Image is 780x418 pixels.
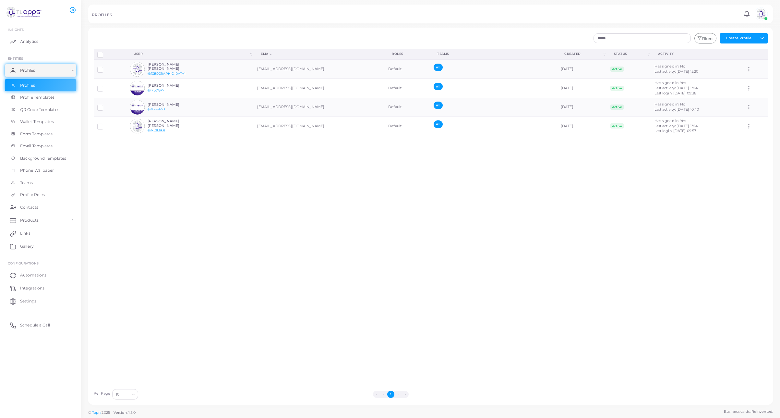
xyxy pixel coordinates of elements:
[654,124,698,128] span: Last activity: [DATE] 13:14
[654,118,686,123] span: Has signed in: Yes
[130,119,145,133] img: avatar
[20,119,54,125] span: Wallet Templates
[387,391,394,398] button: Go to page 1
[20,167,54,173] span: Phone Wallpaper
[148,129,165,132] a: @fxp2k6k6
[20,204,38,210] span: Contacts
[610,67,624,72] span: Active
[654,91,697,95] span: Last login: [DATE] 09:38
[148,107,165,111] a: @8owsh5rf
[254,60,385,79] td: [EMAIL_ADDRESS][DOMAIN_NAME]
[5,177,76,189] a: Teams
[658,52,735,56] div: activity
[20,155,66,161] span: Background Templates
[385,60,430,79] td: Default
[610,123,624,129] span: Active
[92,410,102,415] a: Tapni
[5,295,76,308] a: Settings
[434,102,442,109] span: All
[148,83,195,88] h6: [PERSON_NAME]
[94,391,111,396] label: Per Page
[654,129,696,133] span: Last login: [DATE] 09:57
[5,64,76,77] a: Profiles
[654,64,686,68] span: Has signed in: No
[140,391,642,398] ul: Pagination
[120,391,129,398] input: Search for option
[130,62,145,77] img: avatar
[130,100,145,115] img: avatar
[5,201,76,214] a: Contacts
[557,60,607,79] td: [DATE]
[614,52,646,56] div: Status
[564,52,602,56] div: Created
[92,13,112,17] h5: PROFILES
[8,28,24,31] span: INSIGHTS
[5,128,76,140] a: Form Templates
[434,64,442,71] span: All
[385,117,430,136] td: Default
[755,7,768,20] img: avatar
[392,52,423,56] div: Roles
[148,103,195,107] h6: [PERSON_NAME]
[434,120,442,128] span: All
[5,214,76,227] a: Products
[20,192,45,198] span: Profile Roles
[254,117,385,136] td: [EMAIL_ADDRESS][DOMAIN_NAME]
[654,86,698,90] span: Last activity: [DATE] 13:14
[5,152,76,165] a: Background Templates
[20,143,53,149] span: Email Templates
[88,410,136,415] span: ©
[130,81,145,95] img: avatar
[148,119,195,128] h6: [PERSON_NAME] [PERSON_NAME]
[102,410,110,415] span: 2025
[20,39,38,44] span: Analytics
[20,322,50,328] span: Schedule a Call
[6,6,42,18] img: logo
[5,319,76,332] a: Schedule a Call
[5,104,76,116] a: QR Code Templates
[112,389,138,400] div: Search for option
[610,104,624,110] span: Active
[694,33,716,43] button: Filters
[5,79,76,92] a: Profiles
[254,79,385,98] td: [EMAIL_ADDRESS][DOMAIN_NAME]
[720,33,757,43] button: Create Profile
[148,88,164,92] a: @36jg9ja7
[654,80,686,85] span: Has signed in: Yes
[385,79,430,98] td: Default
[437,52,550,56] div: Teams
[5,140,76,152] a: Email Templates
[116,391,119,398] span: 10
[20,180,33,186] span: Teams
[753,7,769,20] a: avatar
[254,98,385,117] td: [EMAIL_ADDRESS][DOMAIN_NAME]
[654,107,699,112] span: Last activity: [DATE] 10:40
[434,83,442,90] span: All
[654,69,699,74] span: Last activity: [DATE] 15:20
[557,98,607,117] td: [DATE]
[557,117,607,136] td: [DATE]
[20,94,54,100] span: Profile Templates
[5,164,76,177] a: Phone Wallpaper
[20,230,30,236] span: Links
[5,227,76,240] a: Links
[5,91,76,104] a: Profile Templates
[20,107,59,113] span: QR Code Templates
[5,116,76,128] a: Wallet Templates
[94,49,127,60] th: Row-selection
[134,52,249,56] div: User
[724,409,773,414] span: Business cards. Reinvented.
[20,131,53,137] span: Form Templates
[5,240,76,253] a: Gallery
[20,217,39,223] span: Products
[20,243,34,249] span: Gallery
[5,189,76,201] a: Profile Roles
[557,79,607,98] td: [DATE]
[148,62,195,71] h6: [PERSON_NAME] [PERSON_NAME]
[20,285,44,291] span: Integrations
[610,86,624,91] span: Active
[654,102,686,106] span: Has signed in: No
[8,56,23,60] span: ENTITIES
[385,98,430,117] td: Default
